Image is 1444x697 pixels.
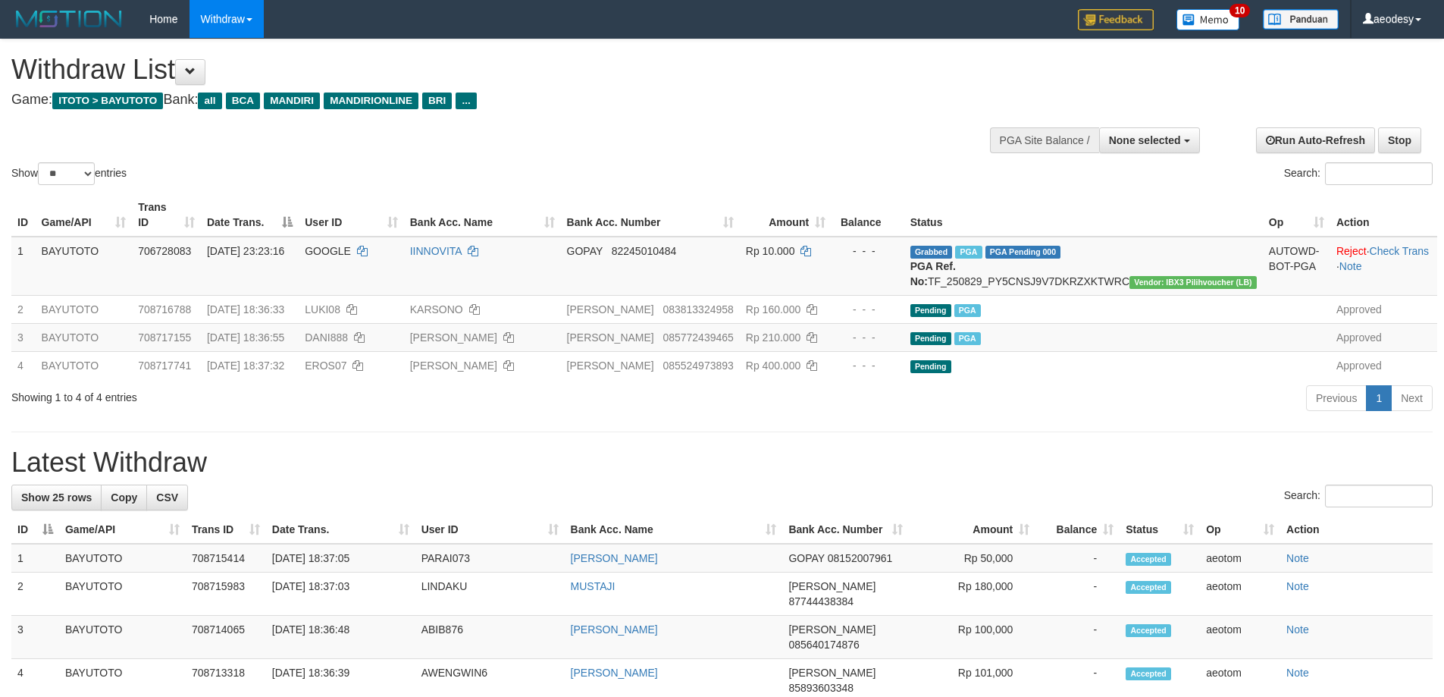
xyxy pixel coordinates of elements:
[1325,162,1433,185] input: Search:
[1263,237,1330,296] td: AUTOWD-BOT-PGA
[1325,485,1433,507] input: Search:
[904,237,1263,296] td: TF_250829_PY5CNSJ9V7DKRZXKTWRC
[404,193,561,237] th: Bank Acc. Name: activate to sort column ascending
[59,616,186,659] td: BAYUTOTO
[11,237,36,296] td: 1
[567,245,603,257] span: GOPAY
[955,246,982,259] span: Marked by aeojona
[201,193,299,237] th: Date Trans.: activate to sort column descending
[1035,573,1120,616] td: -
[410,359,497,372] a: [PERSON_NAME]
[565,516,783,544] th: Bank Acc. Name: activate to sort column ascending
[305,359,346,372] span: EROS07
[1129,276,1257,289] span: Vendor URL: https://dashboard.q2checkout.com/secure
[299,193,404,237] th: User ID: activate to sort column ascending
[415,516,565,544] th: User ID: activate to sort column ascending
[1330,237,1437,296] td: · ·
[1339,260,1362,272] a: Note
[410,245,462,257] a: IINNOVITA
[1306,385,1367,411] a: Previous
[11,162,127,185] label: Show entries
[138,359,191,372] span: 708717741
[571,667,658,679] a: [PERSON_NAME]
[410,303,463,316] a: KARSONO
[59,544,186,573] td: BAYUTOTO
[662,303,733,316] span: Copy 083813324958 to clipboard
[186,544,266,573] td: 708715414
[11,193,36,237] th: ID
[1330,193,1437,237] th: Action
[838,243,898,259] div: - - -
[138,303,191,316] span: 708716788
[571,623,658,636] a: [PERSON_NAME]
[1391,385,1433,411] a: Next
[36,351,133,379] td: BAYUTOTO
[567,331,654,344] span: [PERSON_NAME]
[21,491,92,504] span: Show 25 rows
[305,245,351,257] span: GOOGLE
[1286,552,1309,564] a: Note
[266,544,415,573] td: [DATE] 18:37:05
[1378,127,1421,153] a: Stop
[909,616,1035,659] td: Rp 100,000
[11,8,127,30] img: MOTION_logo.png
[266,573,415,616] td: [DATE] 18:37:03
[36,295,133,323] td: BAYUTOTO
[1286,667,1309,679] a: Note
[1286,623,1309,636] a: Note
[788,667,875,679] span: [PERSON_NAME]
[1366,385,1392,411] a: 1
[788,580,875,592] span: [PERSON_NAME]
[1284,485,1433,507] label: Search:
[746,245,795,257] span: Rp 10.000
[1336,245,1367,257] a: Reject
[59,573,186,616] td: BAYUTOTO
[1078,9,1154,30] img: Feedback.jpg
[1330,295,1437,323] td: Approved
[59,516,186,544] th: Game/API: activate to sort column ascending
[1099,127,1200,153] button: None selected
[101,485,147,510] a: Copy
[415,573,565,616] td: LINDAKU
[788,639,859,651] span: Copy 085640174876 to clipboard
[782,516,909,544] th: Bank Acc. Number: activate to sort column ascending
[422,93,452,109] span: BRI
[838,358,898,373] div: - - -
[561,193,740,237] th: Bank Acc. Number: activate to sort column ascending
[1035,516,1120,544] th: Balance: activate to sort column ascending
[1256,127,1375,153] a: Run Auto-Refresh
[788,595,854,608] span: Copy 87744438384 to clipboard
[910,332,951,345] span: Pending
[410,331,497,344] a: [PERSON_NAME]
[198,93,221,109] span: all
[788,623,875,636] span: [PERSON_NAME]
[36,323,133,351] td: BAYUTOTO
[1176,9,1240,30] img: Button%20Memo.svg
[746,359,800,372] span: Rp 400.000
[146,485,188,510] a: CSV
[324,93,418,109] span: MANDIRIONLINE
[1263,9,1339,30] img: panduan.png
[186,616,266,659] td: 708714065
[11,616,59,659] td: 3
[909,544,1035,573] td: Rp 50,000
[1370,245,1430,257] a: Check Trans
[954,332,981,345] span: Marked by aeojona
[1126,667,1171,680] span: Accepted
[111,491,137,504] span: Copy
[990,127,1099,153] div: PGA Site Balance /
[156,491,178,504] span: CSV
[1280,516,1433,544] th: Action
[1035,616,1120,659] td: -
[832,193,904,237] th: Balance
[11,295,36,323] td: 2
[305,303,340,316] span: LUKI08
[838,330,898,345] div: - - -
[828,552,893,564] span: Copy 08152007961 to clipboard
[415,544,565,573] td: PARAI073
[1330,323,1437,351] td: Approved
[266,616,415,659] td: [DATE] 18:36:48
[1200,544,1280,573] td: aeotom
[1126,581,1171,594] span: Accepted
[264,93,320,109] span: MANDIRI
